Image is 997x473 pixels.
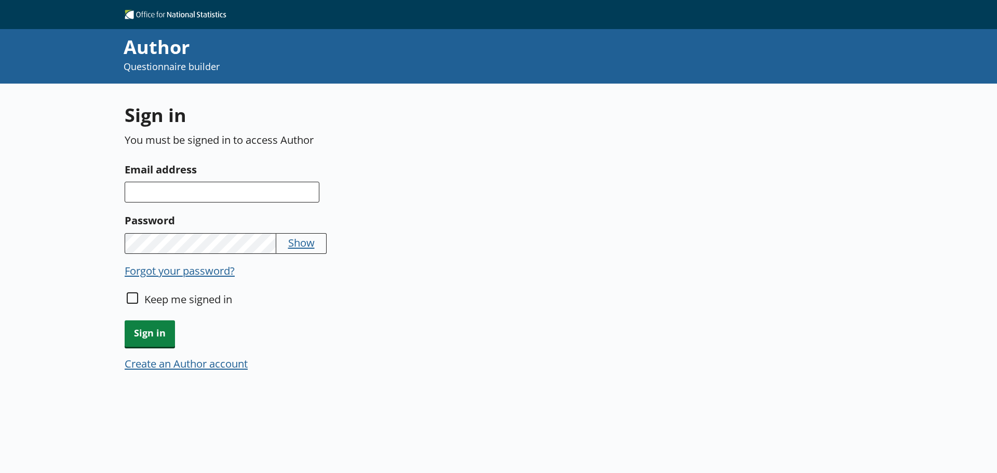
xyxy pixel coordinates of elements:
button: Forgot your password? [125,263,235,278]
button: Sign in [125,320,175,347]
h1: Sign in [125,102,615,128]
p: You must be signed in to access Author [125,132,615,147]
p: Questionnaire builder [124,60,671,73]
label: Keep me signed in [144,292,232,306]
label: Password [125,212,615,228]
div: Author [124,34,671,60]
label: Email address [125,161,615,178]
button: Show [288,235,315,250]
button: Create an Author account [125,356,248,371]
